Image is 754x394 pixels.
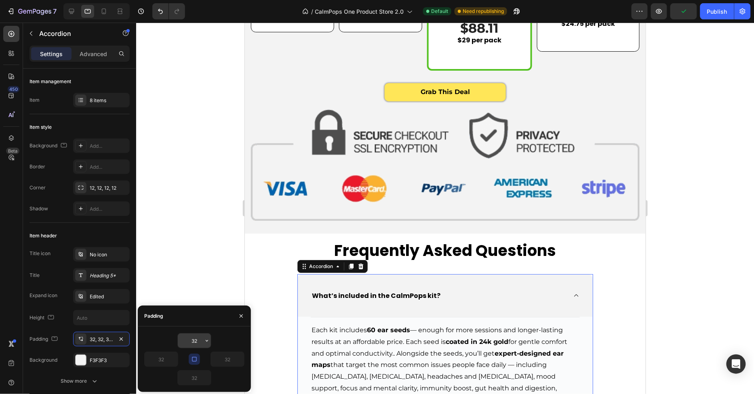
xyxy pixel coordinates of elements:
span: Default [431,8,448,15]
div: F3F3F3 [90,357,128,364]
div: Add... [90,205,128,213]
div: 450 [8,86,19,92]
iframe: Design area [245,23,646,394]
div: Item [29,96,40,104]
div: 32, 32, 32, 32 [90,336,113,343]
div: Edited [90,293,128,300]
div: Corner [29,184,46,191]
strong: coated in 24k gold [201,315,263,323]
div: Title [29,272,40,279]
div: Undo/Redo [152,3,185,19]
div: Beta [6,148,19,154]
strong: 60 ear seeds [122,304,165,311]
button: Show more [29,374,130,388]
div: Show more [61,377,99,385]
div: Background [29,356,57,364]
div: Border [29,163,45,170]
span: CalmPops One Product Store 2.0 [315,7,404,16]
input: Auto [178,371,211,385]
input: Auto [74,310,129,325]
div: Item management [29,78,71,85]
div: 8 items [90,97,128,104]
div: Item header [29,232,57,239]
p: Settings [40,50,63,58]
div: Open Intercom Messenger [727,354,746,374]
p: Accordion [39,29,108,38]
div: Expand icon [29,292,57,299]
button: <strong>Grab This Deal</strong> [140,61,261,79]
div: Background [29,140,69,151]
h2: Frequently Asked Questions [45,217,356,239]
span: / [311,7,313,16]
input: Auto [211,352,244,367]
span: Need republishing [463,8,504,15]
div: Item style [29,124,52,131]
div: 12, 12, 12, 12 [90,184,128,192]
div: Accordion [63,240,90,247]
strong: Grab This Deal [176,64,225,75]
input: Auto [178,333,211,348]
input: Auto [145,352,178,367]
div: Heading 5* [90,272,128,279]
button: 7 [3,3,60,19]
div: No icon [90,251,128,258]
div: Title icon [29,250,51,257]
img: gempages_572776854180594912-f036f040-7ac3-404b-8953-83a7aee02821.png [6,87,395,198]
div: Add... [90,163,128,171]
div: Padding [29,334,59,345]
div: Height [29,312,56,323]
p: $29 per pack [191,12,278,24]
p: Advanced [80,50,107,58]
div: Padding [144,312,163,320]
div: Add... [90,143,128,150]
p: 7 [53,6,57,16]
div: Shadow [29,205,48,212]
div: Publish [707,7,727,16]
span: What’s included in the CalmPops kit? [67,268,196,278]
button: Publish [700,3,734,19]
